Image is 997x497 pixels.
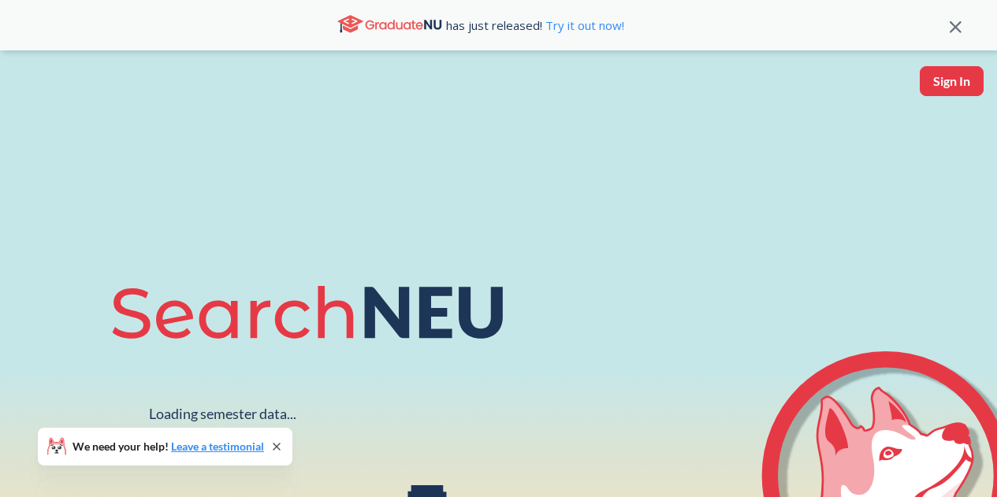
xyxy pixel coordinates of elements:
button: Sign In [920,66,984,96]
div: Loading semester data... [149,405,296,423]
img: sandbox logo [16,66,53,114]
a: Leave a testimonial [171,440,264,453]
span: We need your help! [73,441,264,452]
a: sandbox logo [16,66,53,119]
a: Try it out now! [542,17,624,33]
span: has just released! [446,17,624,34]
